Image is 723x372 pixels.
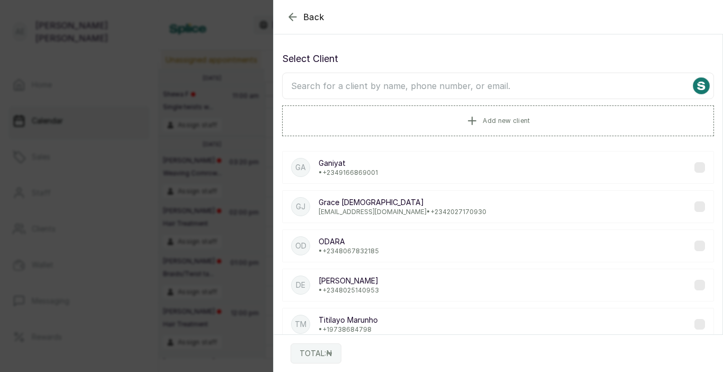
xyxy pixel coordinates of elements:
[300,348,332,359] p: TOTAL: ₦
[319,325,378,334] p: • +1 9738684798
[483,117,530,125] span: Add new client
[295,319,306,330] p: TM
[295,241,306,251] p: OD
[319,286,379,295] p: • +234 8025140953
[286,11,324,23] button: Back
[296,280,305,290] p: De
[319,169,378,177] p: • +234 9166869001
[319,197,486,208] p: Grace [DEMOGRAPHIC_DATA]
[319,276,379,286] p: [PERSON_NAME]
[319,208,486,216] p: [EMAIL_ADDRESS][DOMAIN_NAME] • +234 2027170930
[319,315,378,325] p: Titilayo Marunho
[319,158,378,169] p: Ganiyat
[282,51,714,66] p: Select Client
[303,11,324,23] span: Back
[282,73,714,99] input: Search for a client by name, phone number, or email.
[319,236,379,247] p: ODARA
[282,105,714,136] button: Add new client
[295,162,306,173] p: Ga
[296,201,305,212] p: GJ
[319,247,379,255] p: • +234 8067832185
